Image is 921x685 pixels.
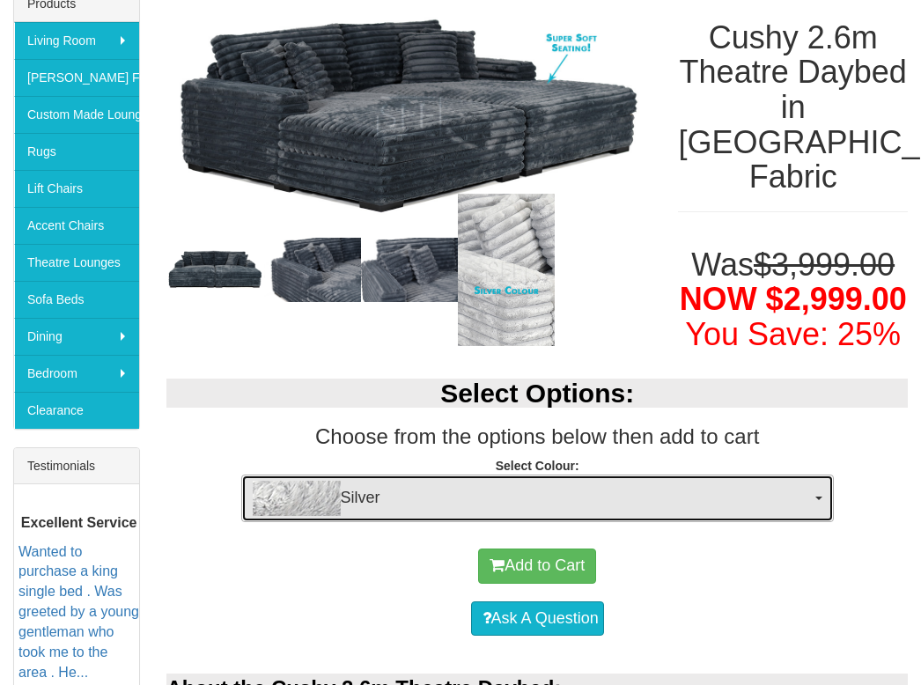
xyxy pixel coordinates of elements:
b: Excellent Service [21,515,137,530]
a: Custom Made Lounges [14,96,139,133]
a: [PERSON_NAME] Furniture [14,59,139,96]
a: Rugs [14,133,139,170]
b: Select Options: [440,379,634,408]
a: Accent Chairs [14,207,139,244]
button: SilverSilver [241,475,834,522]
a: Ask A Question [471,601,604,637]
a: Clearance [14,392,139,429]
span: NOW $2,999.00 [680,281,907,317]
h1: Cushy 2.6m Theatre Daybed in [GEOGRAPHIC_DATA] Fabric [678,20,908,195]
a: Lift Chairs [14,170,139,207]
font: You Save: 25% [685,316,901,352]
h3: Choose from the options below then add to cart [166,425,908,448]
a: Sofa Beds [14,281,139,318]
span: Silver [253,481,811,516]
a: Theatre Lounges [14,244,139,281]
a: Living Room [14,22,139,59]
img: Silver [253,481,341,516]
a: Bedroom [14,355,139,392]
a: Dining [14,318,139,355]
h1: Was [678,247,908,352]
a: Wanted to purchase a king single bed . Was greeted by a young gentleman who took me to the area .... [18,544,139,680]
del: $3,999.00 [754,247,895,283]
strong: Select Colour: [496,459,579,473]
div: Testimonials [14,448,139,484]
button: Add to Cart [478,549,596,584]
